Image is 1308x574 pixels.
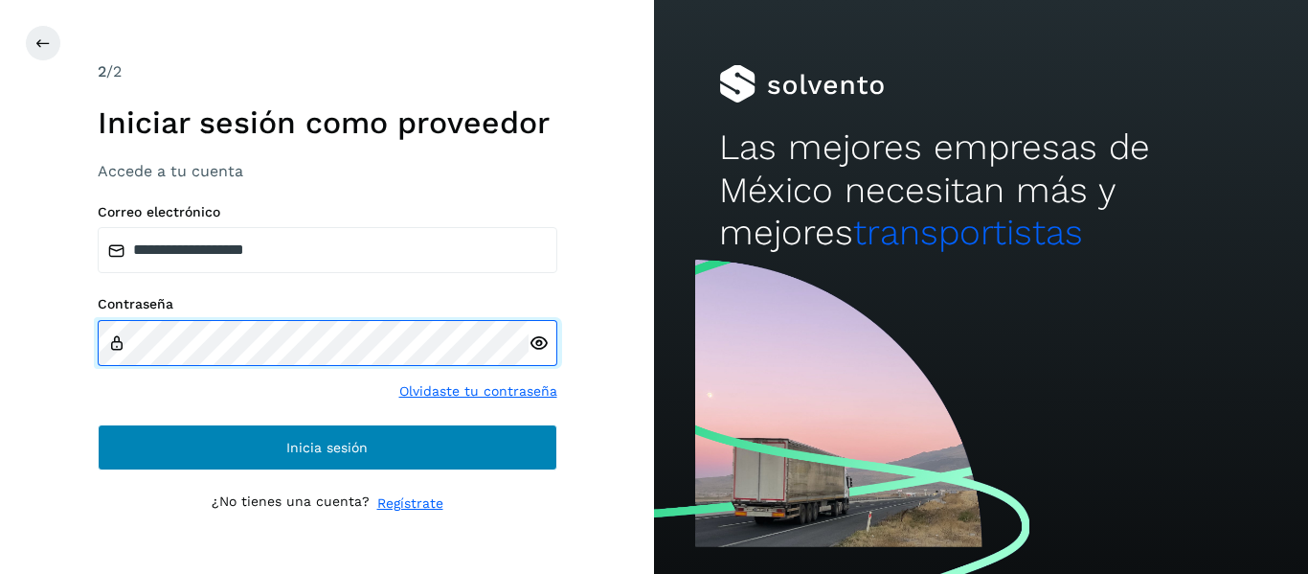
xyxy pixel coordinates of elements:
h1: Iniciar sesión como proveedor [98,104,557,141]
div: /2 [98,60,557,83]
span: transportistas [853,212,1083,253]
h2: Las mejores empresas de México necesitan más y mejores [719,126,1242,254]
label: Correo electrónico [98,204,557,220]
a: Olvidaste tu contraseña [399,381,557,402]
p: ¿No tienes una cuenta? [212,494,370,514]
button: Inicia sesión [98,425,557,471]
span: Inicia sesión [286,441,368,454]
a: Regístrate [377,494,443,514]
label: Contraseña [98,296,557,312]
span: 2 [98,62,106,80]
h3: Accede a tu cuenta [98,162,557,180]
